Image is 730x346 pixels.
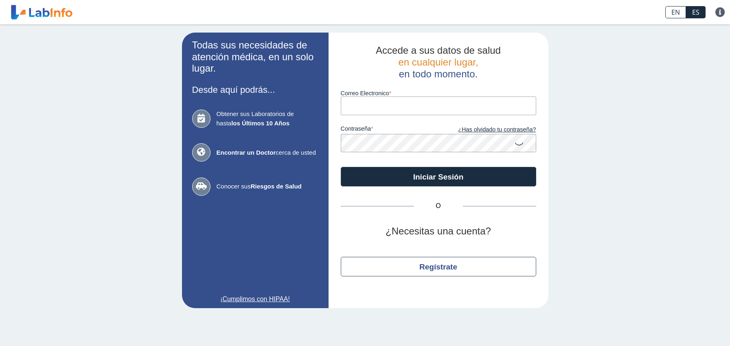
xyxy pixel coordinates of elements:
[341,167,536,186] button: Iniciar Sesión
[251,183,302,190] b: Riesgos de Salud
[341,90,536,96] label: Correo Electronico
[399,68,478,79] span: en todo momento.
[341,257,536,276] button: Regístrate
[217,149,276,156] b: Encontrar un Doctor
[341,226,536,237] h2: ¿Necesitas una cuenta?
[231,120,289,127] b: los Últimos 10 Años
[217,182,318,191] span: Conocer sus
[192,85,318,95] h3: Desde aquí podrás...
[414,201,463,211] span: O
[192,294,318,304] a: ¡Cumplimos con HIPAA!
[217,109,318,128] span: Obtener sus Laboratorios de hasta
[398,57,478,68] span: en cualquier lugar,
[438,125,536,134] a: ¿Has olvidado tu contraseña?
[341,125,438,134] label: contraseña
[686,6,706,18] a: ES
[192,39,318,74] h2: Todas sus necesidades de atención médica, en un solo lugar.
[376,45,501,56] span: Accede a sus datos de salud
[217,148,318,158] span: cerca de usted
[665,6,686,18] a: EN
